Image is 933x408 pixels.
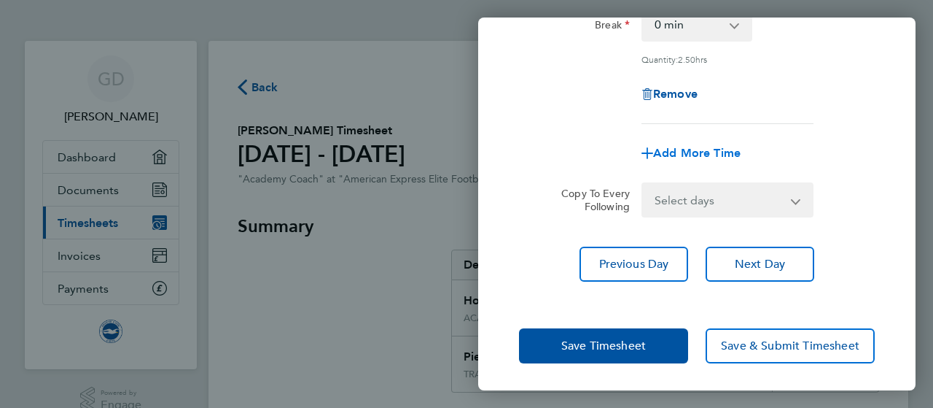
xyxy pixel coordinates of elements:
button: Add More Time [641,147,741,159]
div: Quantity: hrs [641,53,813,65]
button: Previous Day [579,247,688,282]
span: Add More Time [653,146,741,160]
span: Save & Submit Timesheet [721,339,859,353]
button: Save Timesheet [519,328,688,363]
button: Save & Submit Timesheet [706,328,875,363]
button: Remove [641,88,698,100]
span: Next Day [735,257,785,272]
span: Save Timesheet [561,339,646,353]
span: Previous Day [599,257,669,272]
span: 2.50 [678,53,695,65]
label: Break [595,18,630,36]
button: Next Day [706,247,814,282]
span: Remove [653,87,698,101]
label: Copy To Every Following [550,187,630,213]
